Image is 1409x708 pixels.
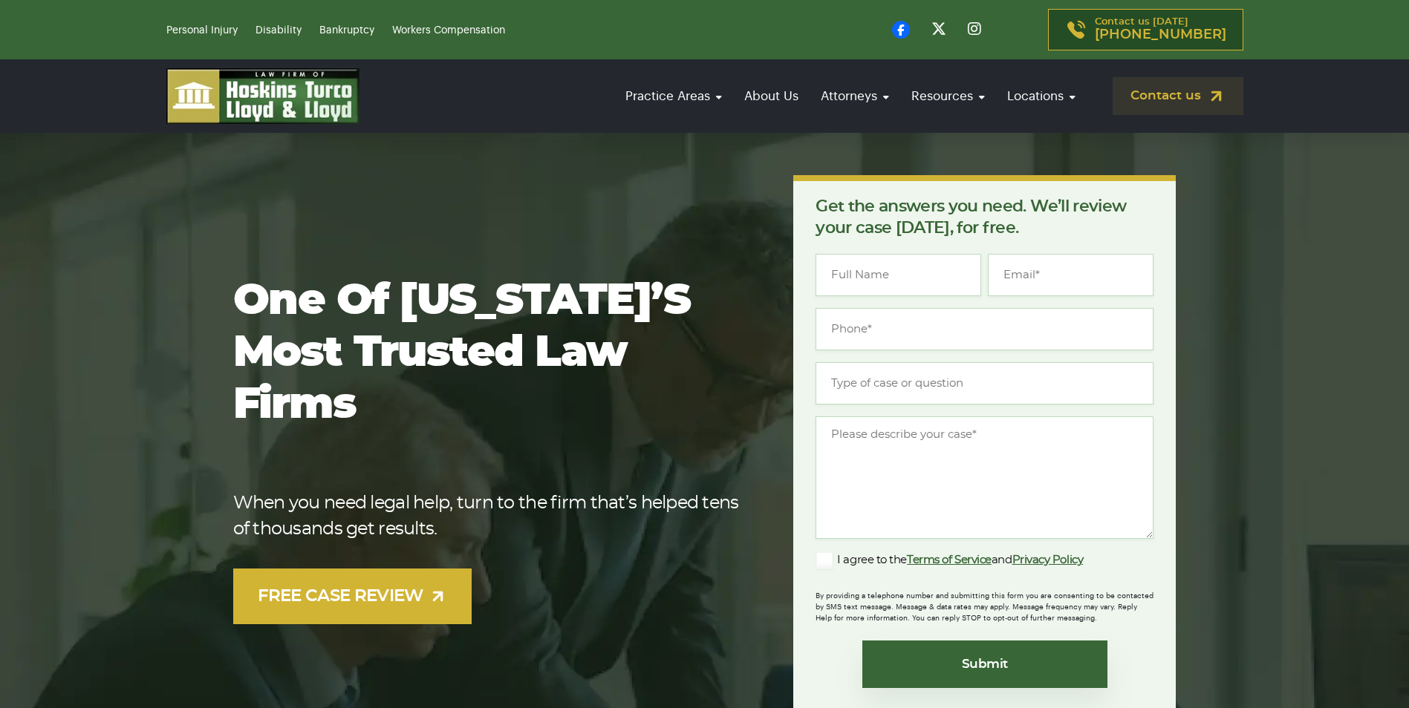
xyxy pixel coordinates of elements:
[166,68,359,124] img: logo
[816,581,1153,624] div: By providing a telephone number and submitting this form you are consenting to be contacted by SM...
[1095,17,1226,42] p: Contact us [DATE]
[618,75,729,117] a: Practice Areas
[813,75,897,117] a: Attorneys
[862,640,1107,688] input: Submit
[907,554,992,566] a: Terms of Service
[1012,554,1084,566] a: Privacy Policy
[816,196,1153,239] p: Get the answers you need. We’ll review your case [DATE], for free.
[392,25,505,36] a: Workers Compensation
[816,551,1083,569] label: I agree to the and
[256,25,302,36] a: Disability
[1095,27,1226,42] span: [PHONE_NUMBER]
[166,25,238,36] a: Personal Injury
[816,254,981,296] input: Full Name
[1048,9,1243,50] a: Contact us [DATE][PHONE_NUMBER]
[429,587,447,606] img: arrow-up-right-light.svg
[737,75,806,117] a: About Us
[319,25,374,36] a: Bankruptcy
[904,75,992,117] a: Resources
[1000,75,1083,117] a: Locations
[233,491,746,543] p: When you need legal help, turn to the firm that’s helped tens of thousands get results.
[233,568,472,624] a: FREE CASE REVIEW
[1113,77,1243,115] a: Contact us
[816,362,1153,404] input: Type of case or question
[988,254,1153,296] input: Email*
[816,308,1153,350] input: Phone*
[233,275,746,431] h1: One of [US_STATE]’s most trusted law firms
